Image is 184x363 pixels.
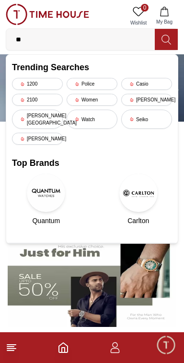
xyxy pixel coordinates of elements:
[6,4,89,25] img: ...
[57,342,69,353] a: Home
[152,18,176,25] span: My Bag
[127,216,149,225] span: Carlton
[8,233,176,327] img: Men's Watches Banner
[67,78,117,90] div: Police
[141,4,149,12] span: 0
[150,4,178,28] button: My Bag
[27,174,65,212] img: Quantum
[126,19,150,26] span: Wishlist
[32,216,60,225] span: Quantum
[121,78,172,90] div: Casio
[119,174,158,212] img: Carlton
[12,78,63,90] div: 1200
[67,110,117,129] div: Watch
[126,4,150,28] a: 0Wishlist
[67,94,117,106] div: Women
[104,174,173,225] a: CarltonCarlton
[12,61,172,74] h2: Trending Searches
[12,174,80,225] a: QuantumQuantum
[156,335,177,356] div: Chat Widget
[12,133,63,145] div: [PERSON_NAME]
[12,94,63,106] div: 2100
[12,156,172,170] h2: Top Brands
[121,110,172,129] div: Seiko
[121,94,172,106] div: [PERSON_NAME]
[12,110,63,129] div: [PERSON_NAME][GEOGRAPHIC_DATA]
